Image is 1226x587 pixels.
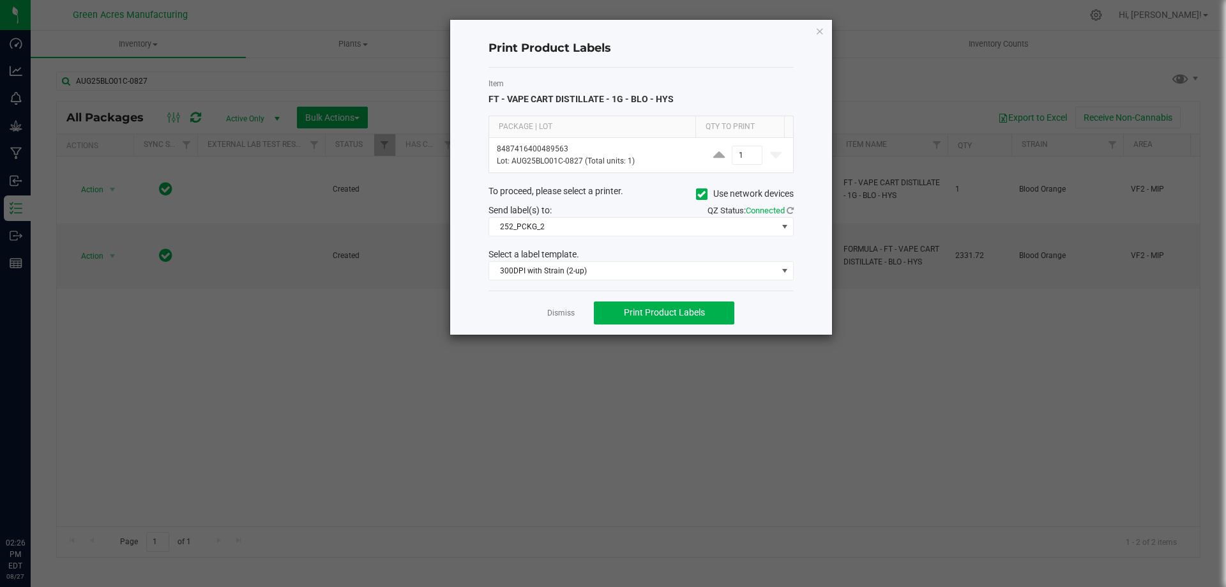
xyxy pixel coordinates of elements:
p: 8487416400489563 [497,143,694,155]
h4: Print Product Labels [488,40,794,57]
span: Send label(s) to: [488,205,552,215]
a: Dismiss [547,308,575,319]
div: Select a label template. [479,248,803,261]
label: Item [488,78,794,89]
span: Connected [746,206,785,215]
th: Package | Lot [489,116,695,138]
label: Use network devices [696,187,794,201]
th: Qty to Print [695,116,784,138]
iframe: Resource center [13,485,51,523]
iframe: Resource center unread badge [38,483,53,498]
span: QZ Status: [708,206,794,215]
div: To proceed, please select a printer. [479,185,803,204]
p: Lot: AUG25BLO01C-0827 (Total units: 1) [497,155,694,167]
span: 300DPI with Strain (2-up) [489,262,777,280]
button: Print Product Labels [594,301,734,324]
span: FT - VAPE CART DISTILLATE - 1G - BLO - HYS [488,94,674,104]
span: 252_PCKG_2 [489,218,777,236]
span: Print Product Labels [624,307,705,317]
